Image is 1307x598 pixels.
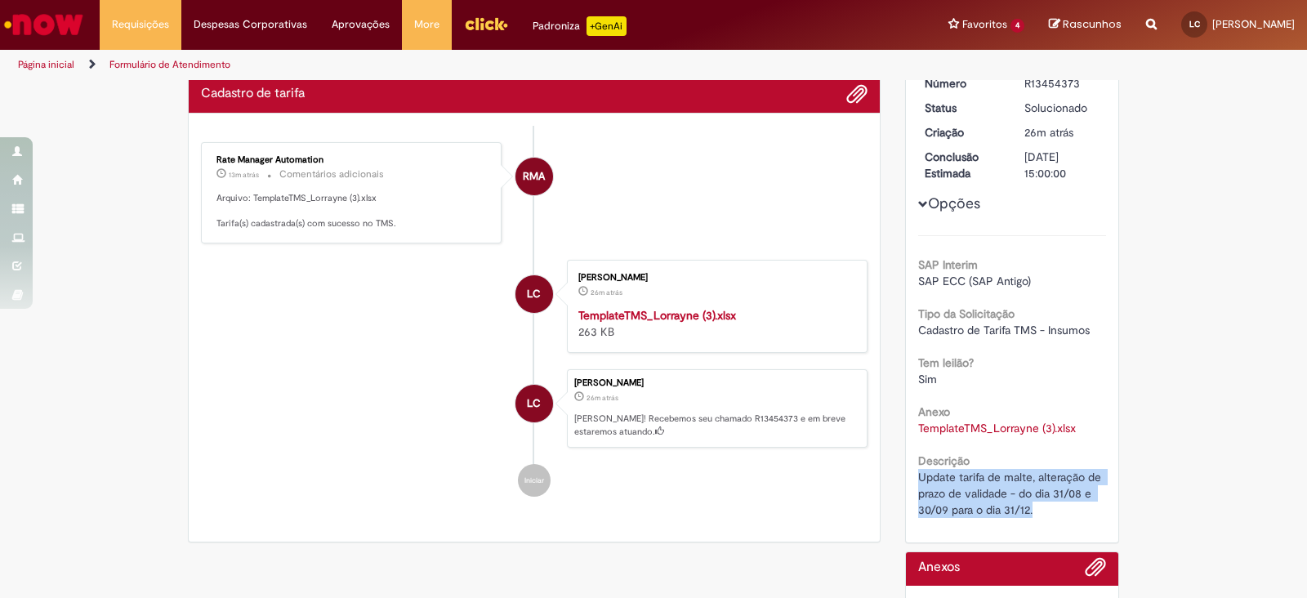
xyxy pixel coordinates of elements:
a: Formulário de Atendimento [109,58,230,71]
span: Despesas Corporativas [194,16,307,33]
span: 4 [1010,19,1024,33]
span: Cadastro de Tarifa TMS - Insumos [918,323,1090,337]
dt: Conclusão Estimada [912,149,1013,181]
div: Rate Manager Automation [515,158,553,195]
span: Favoritos [962,16,1007,33]
span: LC [1189,19,1200,29]
span: RMA [523,157,545,196]
span: Update tarifa de malte, alteração de prazo de validade - do dia 31/08 e 30/09 para o dia 31/12. [918,470,1104,517]
div: Solucionado [1024,100,1100,116]
a: TemplateTMS_Lorrayne (3).xlsx [578,308,736,323]
span: Sim [918,372,937,386]
span: 26m atrás [1024,125,1073,140]
dt: Status [912,100,1013,116]
div: 263 KB [578,307,850,340]
div: 27/08/2025 22:02:25 [1024,124,1100,141]
span: Rascunhos [1063,16,1122,32]
time: 27/08/2025 22:02:21 [591,288,622,297]
div: Lorrayne Prado Carvalho [515,275,553,313]
h2: Cadastro de tarifa Histórico de tíquete [201,87,305,101]
span: Requisições [112,16,169,33]
p: [PERSON_NAME]! Recebemos seu chamado R13454373 e em breve estaremos atuando. [574,413,859,438]
span: Aprovações [332,16,390,33]
time: 27/08/2025 22:02:25 [587,393,618,403]
button: Adicionar anexos [846,83,868,105]
span: 26m atrás [587,393,618,403]
div: Rate Manager Automation [216,155,488,165]
p: +GenAi [587,16,627,36]
small: Comentários adicionais [279,167,384,181]
div: Padroniza [533,16,627,36]
time: 27/08/2025 22:15:15 [229,170,259,180]
dt: Criação [912,124,1013,141]
span: More [414,16,439,33]
h2: Anexos [918,560,960,575]
div: R13454373 [1024,75,1100,91]
span: 13m atrás [229,170,259,180]
a: Rascunhos [1049,17,1122,33]
div: [PERSON_NAME] [578,273,850,283]
span: [PERSON_NAME] [1212,17,1295,31]
div: Lorrayne Prado Carvalho [515,385,553,422]
dt: Número [912,75,1013,91]
button: Adicionar anexos [1085,556,1106,586]
b: SAP Interim [918,257,978,272]
img: click_logo_yellow_360x200.png [464,11,508,36]
a: Página inicial [18,58,74,71]
b: Tem leilão? [918,355,974,370]
a: Download de TemplateTMS_Lorrayne (3).xlsx [918,421,1076,435]
span: LC [527,274,541,314]
ul: Trilhas de página [12,50,859,80]
img: ServiceNow [2,8,86,41]
b: Tipo da Solicitação [918,306,1015,321]
ul: Histórico de tíquete [201,126,868,513]
p: Arquivo: TemplateTMS_Lorrayne (3).xlsx Tarifa(s) cadastrada(s) com sucesso no TMS. [216,192,488,230]
span: SAP ECC (SAP Antigo) [918,274,1031,288]
span: 26m atrás [591,288,622,297]
li: Lorrayne Prado Carvalho [201,369,868,448]
div: [DATE] 15:00:00 [1024,149,1100,181]
span: LC [527,384,541,423]
b: Descrição [918,453,970,468]
b: Anexo [918,404,950,419]
div: [PERSON_NAME] [574,378,859,388]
